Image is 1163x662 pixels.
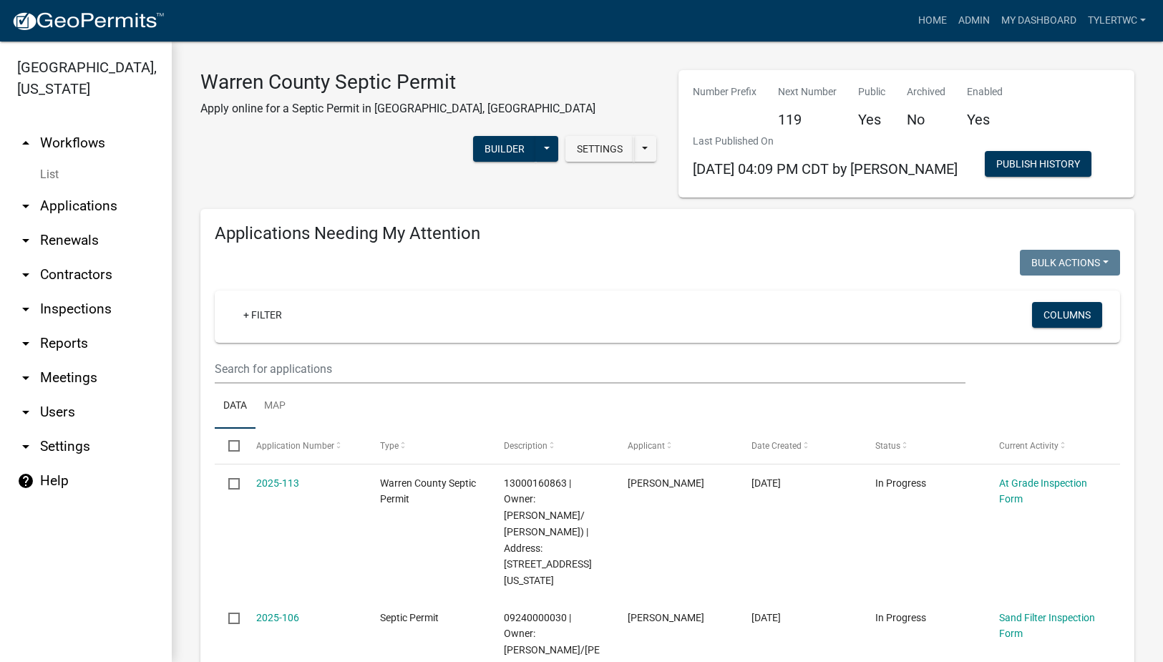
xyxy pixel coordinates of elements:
datatable-header-cell: Description [490,429,614,463]
a: Admin [953,7,996,34]
button: Bulk Actions [1020,250,1120,276]
p: Next Number [778,84,837,99]
i: arrow_drop_down [17,198,34,215]
a: Map [256,384,294,429]
a: 2025-106 [256,612,299,623]
a: + Filter [232,302,293,328]
i: help [17,472,34,490]
a: My Dashboard [996,7,1082,34]
span: Date Created [751,441,802,451]
span: 13000160863 | Owner: JORDAN, DAVID/ JULIE (Deed) | Address: 15717 ILLINOIS ST [504,477,592,587]
p: Enabled [967,84,1003,99]
p: Apply online for a Septic Permit in [GEOGRAPHIC_DATA], [GEOGRAPHIC_DATA] [200,100,595,117]
span: 08/12/2025 [751,612,781,623]
span: In Progress [875,477,926,489]
datatable-header-cell: Date Created [738,429,862,463]
i: arrow_drop_down [17,301,34,318]
i: arrow_drop_down [17,335,34,352]
input: Search for applications [215,354,965,384]
i: arrow_drop_down [17,266,34,283]
span: Application Number [256,441,334,451]
h5: Yes [967,111,1003,128]
button: Builder [473,136,536,162]
a: Home [913,7,953,34]
p: Number Prefix [693,84,756,99]
p: Archived [907,84,945,99]
button: Publish History [985,151,1091,177]
p: Public [858,84,885,99]
h3: Warren County Septic Permit [200,70,595,94]
a: TylerTWC [1082,7,1152,34]
i: arrow_drop_down [17,232,34,249]
a: 2025-113 [256,477,299,489]
p: Last Published On [693,134,958,149]
datatable-header-cell: Applicant [614,429,738,463]
i: arrow_drop_up [17,135,34,152]
span: Status [875,441,900,451]
h5: 119 [778,111,837,128]
datatable-header-cell: Select [215,429,242,463]
span: In Progress [875,612,926,623]
i: arrow_drop_down [17,438,34,455]
span: Type [380,441,399,451]
h5: No [907,111,945,128]
i: arrow_drop_down [17,369,34,386]
i: arrow_drop_down [17,404,34,421]
span: Damen Moffitt [628,477,704,489]
h4: Applications Needing My Attention [215,223,1120,244]
datatable-header-cell: Current Activity [986,429,1109,463]
span: 08/27/2025 [751,477,781,489]
span: Septic Permit [380,612,439,623]
datatable-header-cell: Type [366,429,490,463]
a: At Grade Inspection Form [999,477,1087,505]
span: Applicant [628,441,665,451]
button: Settings [565,136,634,162]
a: Sand Filter Inspection Form [999,612,1095,640]
datatable-header-cell: Status [862,429,986,463]
span: Current Activity [999,441,1059,451]
h5: Yes [858,111,885,128]
a: Data [215,384,256,429]
button: Columns [1032,302,1102,328]
span: Description [504,441,548,451]
span: Warren County Septic Permit [380,477,476,505]
span: Steve Maxwell [628,612,704,623]
datatable-header-cell: Application Number [242,429,366,463]
wm-modal-confirm: Workflow Publish History [985,160,1091,171]
span: [DATE] 04:09 PM CDT by [PERSON_NAME] [693,160,958,177]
